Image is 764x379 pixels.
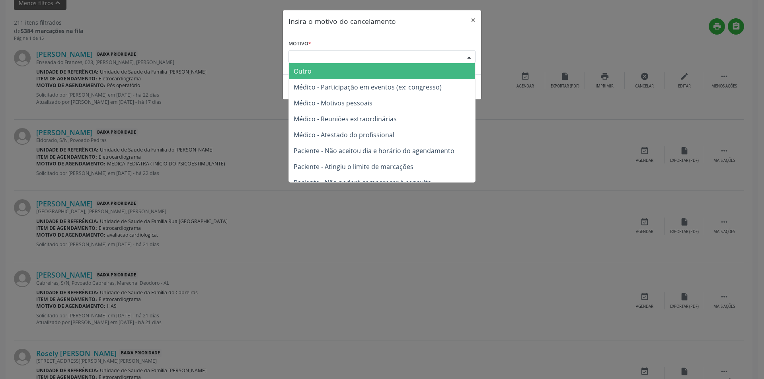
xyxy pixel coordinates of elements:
span: Médico - Motivos pessoais [294,99,372,107]
span: Paciente - Não aceitou dia e horário do agendamento [294,146,454,155]
span: Médico - Atestado do profissional [294,130,394,139]
h5: Insira o motivo do cancelamento [288,16,396,26]
label: Motivo [288,38,311,50]
span: Outro [294,67,312,76]
button: Close [465,10,481,30]
span: Paciente - Atingiu o limite de marcações [294,162,413,171]
span: Paciente - Não poderá comparecer à consulta [294,178,431,187]
span: Médico - Participação em eventos (ex: congresso) [294,83,442,91]
span: Médico - Reuniões extraordinárias [294,115,397,123]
